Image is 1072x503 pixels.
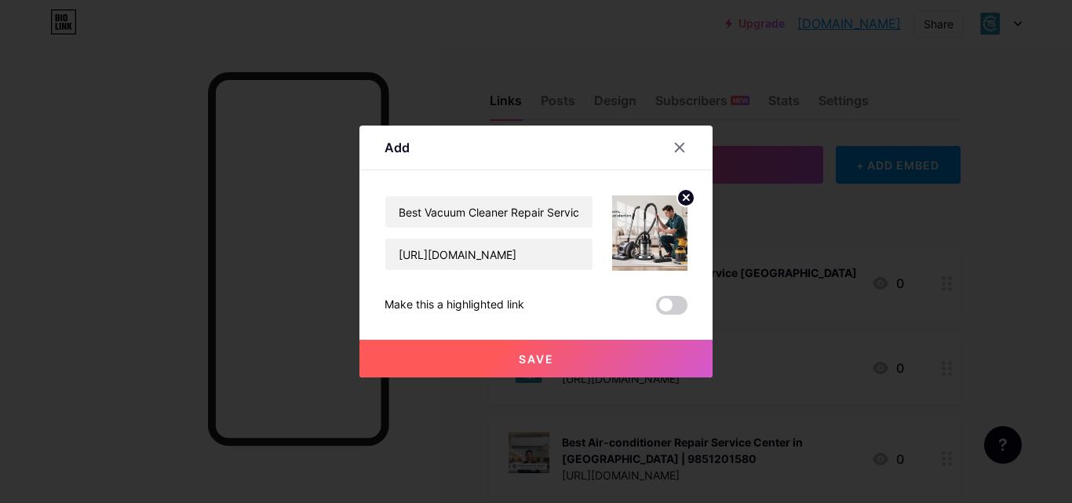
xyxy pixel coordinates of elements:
[359,340,713,377] button: Save
[385,196,593,228] input: Title
[385,138,410,157] div: Add
[612,195,687,271] img: link_thumbnail
[385,239,593,270] input: URL
[385,296,524,315] div: Make this a highlighted link
[519,352,554,366] span: Save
